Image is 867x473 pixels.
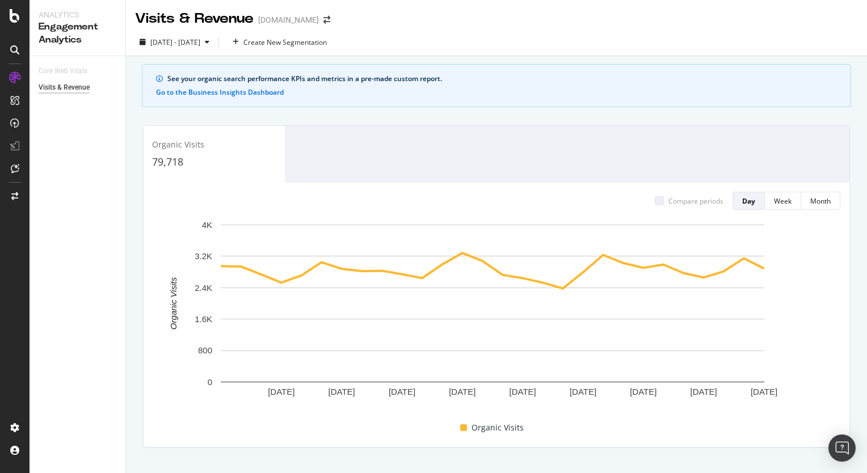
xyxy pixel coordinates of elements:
[742,196,755,206] div: Day
[389,387,415,396] text: [DATE]
[472,421,524,434] span: Organic Visits
[39,82,90,94] div: Visits & Revenue
[152,139,204,150] span: Organic Visits
[195,283,212,293] text: 2.4K
[323,16,330,24] div: arrow-right-arrow-left
[150,37,200,47] span: [DATE] - [DATE]
[668,196,723,206] div: Compare periods
[39,65,99,77] a: Core Web Vitals
[258,14,319,26] div: [DOMAIN_NAME]
[765,192,801,210] button: Week
[810,196,831,206] div: Month
[39,9,116,20] div: Analytics
[39,20,116,47] div: Engagement Analytics
[135,9,254,28] div: Visits & Revenue
[801,192,840,210] button: Month
[39,82,117,94] a: Visits & Revenue
[135,33,214,51] button: [DATE] - [DATE]
[142,64,851,107] div: info banner
[198,346,212,356] text: 800
[169,277,178,330] text: Organic Visits
[167,74,837,84] div: See your organic search performance KPIs and metrics in a pre-made custom report.
[751,387,777,396] text: [DATE]
[39,65,87,77] div: Core Web Vitals
[449,387,475,396] text: [DATE]
[195,314,212,324] text: 1.6K
[156,88,284,96] button: Go to the Business Insights Dashboard
[329,387,355,396] text: [DATE]
[774,196,792,206] div: Week
[268,387,294,396] text: [DATE]
[630,387,656,396] text: [DATE]
[691,387,717,396] text: [DATE]
[202,220,212,230] text: 4K
[208,377,212,387] text: 0
[152,155,183,168] span: 79,718
[243,37,327,47] div: Create New Segmentation
[510,387,536,396] text: [DATE]
[195,251,212,261] text: 3.2K
[570,387,596,396] text: [DATE]
[828,434,856,462] div: Open Intercom Messenger
[153,219,832,416] svg: A chart.
[733,192,765,210] button: Day
[224,33,331,51] button: Create New Segmentation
